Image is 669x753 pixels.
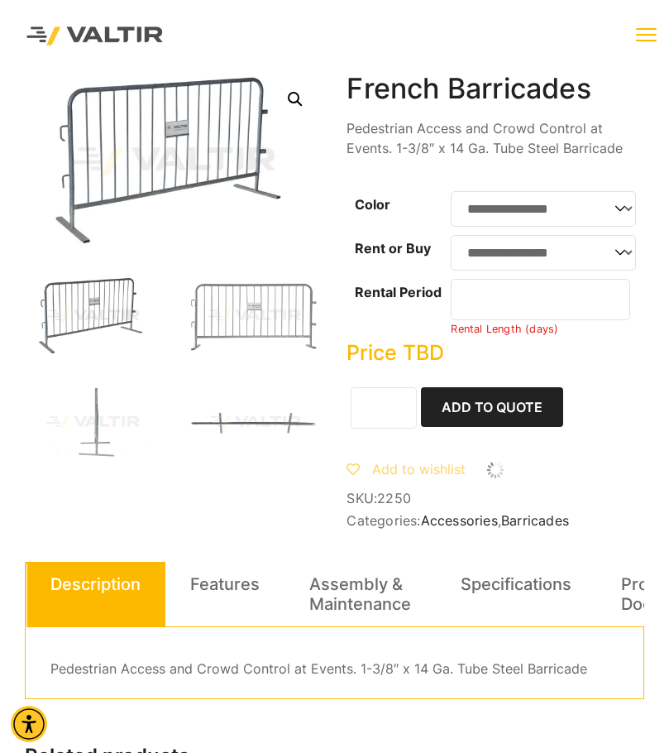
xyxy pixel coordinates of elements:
label: Color [355,196,390,213]
span: 2250 [377,490,411,506]
a: Assembly & Maintenance [309,562,411,626]
h1: French Barricades [346,72,644,106]
label: Rent or Buy [355,240,431,257]
a: Features [190,562,260,607]
a: Description [50,562,141,607]
a: Accessories [421,512,498,529]
a: Barricades [501,512,569,529]
p: Pedestrian Access and Crowd Control at Events. 1-3/8″ x 14 Ga. Tube Steel Barricade [346,118,644,158]
a: Specifications [461,562,571,607]
img: FrenchBar_3Q-1.jpg [25,276,161,357]
p: Pedestrian Access and Crowd Control at Events. 1-3/8″ x 14 Ga. Tube Steel Barricade [50,657,619,682]
th: Rental Period [346,275,451,340]
button: Add to Quote [421,387,563,427]
a: Open this option [280,84,310,114]
bdi: Price TBD [346,340,444,365]
span: SKU: [346,491,644,506]
span: Categories: , [346,513,644,529]
small: Rental Length (days) [451,323,558,335]
input: Product quantity [351,387,417,429]
input: Number [451,279,630,320]
img: A long, straight metal rod with two perpendicular crossbars, likely a tool or component for assem... [186,381,323,463]
div: Accessibility Menu [11,706,47,742]
img: Valtir Rentals [12,12,178,60]
img: A vertical metal stand with a horizontal base, designed for stability. [25,381,161,463]
button: menu toggle [636,25,657,46]
img: A metal barricade with vertical bars and a sign labeled "VALTIR" in the center. [186,276,323,357]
